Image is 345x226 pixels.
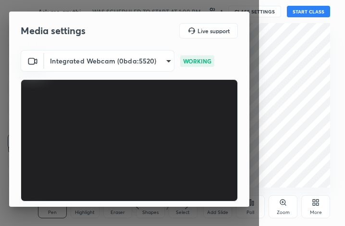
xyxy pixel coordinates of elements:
[277,210,290,215] div: Zoom
[183,57,211,65] p: WORKING
[310,210,322,215] div: More
[197,28,230,34] h5: Live support
[21,25,86,37] h2: Media settings
[44,50,174,72] div: Integrated Webcam (0bda:5520)
[287,6,330,17] button: START CLASS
